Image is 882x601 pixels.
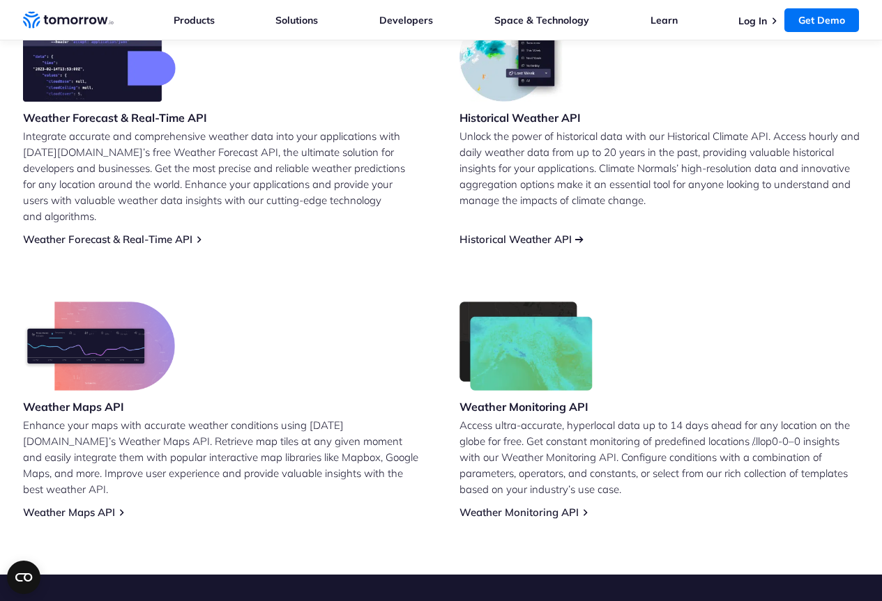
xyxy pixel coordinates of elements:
a: Solutions [275,14,318,26]
a: Weather Maps API [23,506,115,519]
h3: Historical Weather API [459,110,581,125]
h3: Weather Maps API [23,399,175,414]
button: Open CMP widget [7,561,40,594]
h3: Weather Monitoring API [459,399,593,414]
p: Enhance your maps with accurate weather conditions using [DATE][DOMAIN_NAME]’s Weather Maps API. ... [23,417,423,497]
a: Home link [23,10,114,31]
p: Access ultra-accurate, hyperlocal data up to 14 days ahead for any location on the globe for free... [459,417,860,497]
p: Integrate accurate and comprehensive weather data into your applications with [DATE][DOMAIN_NAME]... [23,128,423,224]
a: Get Demo [784,8,859,32]
p: Unlock the power of historical data with our Historical Climate API. Access hourly and daily weat... [459,128,860,208]
a: Weather Forecast & Real-Time API [23,233,192,246]
a: Developers [379,14,433,26]
a: Space & Technology [494,14,589,26]
a: Products [174,14,215,26]
a: Historical Weather API [459,233,572,246]
a: Log In [738,15,767,27]
h3: Weather Forecast & Real-Time API [23,110,207,125]
a: Weather Monitoring API [459,506,579,519]
a: Learn [651,14,678,26]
